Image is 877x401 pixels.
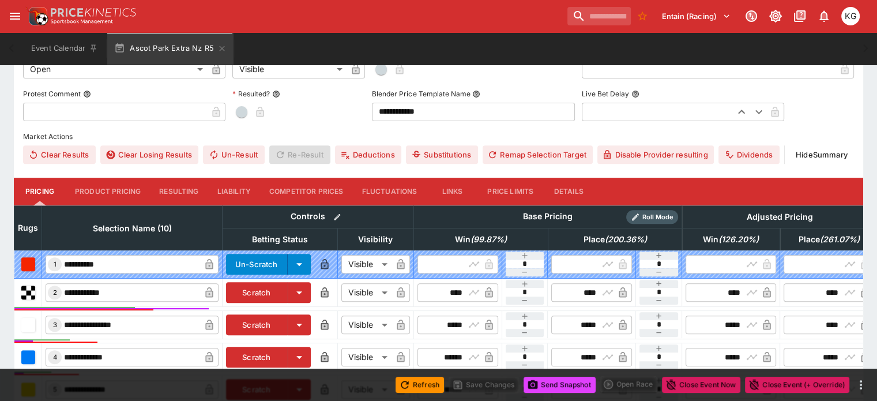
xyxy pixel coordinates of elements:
[51,19,113,24] img: Sportsbook Management
[655,7,737,25] button: Select Tenant
[631,90,639,98] button: Live Bet Delay
[820,233,860,246] em: ( 261.07 %)
[23,60,207,78] div: Open
[442,233,520,246] span: excl. Emergencies (99.87%)
[226,347,288,368] button: Scratch
[335,145,401,164] button: Deductions
[478,178,543,205] button: Price Limits
[854,378,868,392] button: more
[269,145,330,164] span: Re-Result
[570,233,659,246] span: excl. Emergencies (200.36%)
[83,90,91,98] button: Protest Comment
[226,282,288,303] button: Scratch
[51,288,59,297] span: 2
[372,89,470,99] p: Blender Price Template Name
[604,233,646,246] em: ( 200.36 %)
[582,89,629,99] p: Live Bet Delay
[597,145,714,164] button: Disable Provider resulting
[25,5,48,28] img: PriceKinetics Logo
[518,209,577,224] div: Base Pricing
[718,233,759,246] em: ( 126.20 %)
[14,178,66,205] button: Pricing
[633,7,652,25] button: No Bookmarks
[471,233,507,246] em: ( 99.87 %)
[239,233,321,246] span: Betting Status
[765,6,786,27] button: Toggle light/dark mode
[107,32,234,65] button: Ascot Park Extra Nz R5
[226,254,288,275] button: Un-Scratch
[600,376,657,392] div: split button
[203,145,265,164] button: Un-Result
[330,209,345,224] button: Bulk edit
[472,90,480,98] button: Blender Price Template Name
[80,222,185,235] span: Selection Name (10)
[23,89,81,99] p: Protest Comment
[51,260,59,268] span: 1
[524,377,596,393] button: Send Snapshot
[223,205,414,228] th: Controls
[23,145,96,164] button: Clear Results
[150,178,208,205] button: Resulting
[353,178,427,205] button: Fluctuations
[426,178,478,205] button: Links
[789,145,854,164] button: HideSummary
[272,90,280,98] button: Resulted?
[24,32,105,65] button: Event Calendar
[718,145,779,164] button: Dividends
[341,316,392,334] div: Visible
[638,212,678,222] span: Roll Mode
[396,377,444,393] button: Refresh
[100,145,198,164] button: Clear Losing Results
[789,6,810,27] button: Documentation
[66,178,150,205] button: Product Pricing
[345,233,405,246] span: Visibility
[51,8,136,17] img: PriceKinetics
[5,6,25,27] button: open drawer
[841,7,860,25] div: Kevin Gutschlag
[567,7,631,25] input: search
[814,6,834,27] button: Notifications
[662,377,740,393] button: Close Event Now
[483,145,593,164] button: Remap Selection Target
[51,321,59,329] span: 3
[741,6,762,27] button: Connected to PK
[341,283,392,302] div: Visible
[232,89,270,99] p: Resulted?
[690,233,771,246] span: excl. Emergencies (126.20%)
[14,205,42,250] th: Rugs
[341,255,392,273] div: Visible
[23,128,854,145] label: Market Actions
[260,178,353,205] button: Competitor Prices
[232,60,347,78] div: Visible
[208,178,260,205] button: Liability
[626,210,678,224] div: Show/hide Price Roll mode configuration.
[51,353,59,361] span: 4
[745,377,849,393] button: Close Event (+ Override)
[543,178,594,205] button: Details
[406,145,478,164] button: Substitutions
[786,233,872,246] span: excl. Emergencies (261.07%)
[226,314,288,335] button: Scratch
[838,3,863,29] button: Kevin Gutschlag
[341,348,392,366] div: Visible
